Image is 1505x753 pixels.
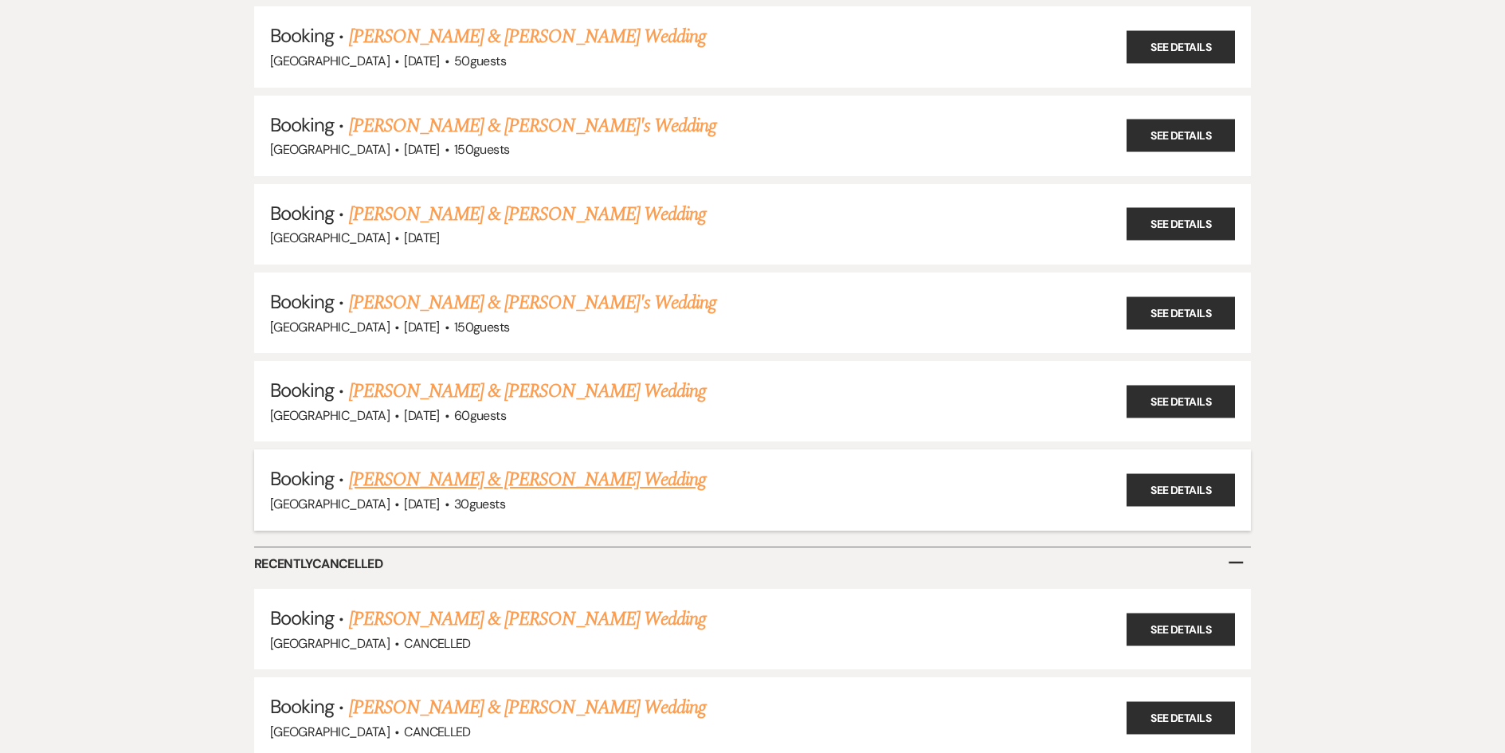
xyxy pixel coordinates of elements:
[404,496,439,512] span: [DATE]
[404,635,470,652] span: Cancelled
[349,200,706,229] a: [PERSON_NAME] & [PERSON_NAME] Wedding
[454,496,505,512] span: 30 guests
[1127,701,1235,734] a: See Details
[349,22,706,51] a: [PERSON_NAME] & [PERSON_NAME] Wedding
[404,141,439,158] span: [DATE]
[270,112,334,137] span: Booking
[270,23,334,48] span: Booking
[404,53,439,69] span: [DATE]
[1127,296,1235,329] a: See Details
[454,319,509,335] span: 150 guests
[270,694,334,719] span: Booking
[270,407,390,424] span: [GEOGRAPHIC_DATA]
[404,407,439,424] span: [DATE]
[454,53,506,69] span: 50 guests
[270,289,334,314] span: Booking
[349,112,717,140] a: [PERSON_NAME] & [PERSON_NAME]'s Wedding
[349,605,706,633] a: [PERSON_NAME] & [PERSON_NAME] Wedding
[270,724,390,740] span: [GEOGRAPHIC_DATA]
[270,606,334,630] span: Booking
[270,378,334,402] span: Booking
[270,466,334,491] span: Booking
[270,496,390,512] span: [GEOGRAPHIC_DATA]
[1127,208,1235,241] a: See Details
[349,465,706,494] a: [PERSON_NAME] & [PERSON_NAME] Wedding
[270,141,390,158] span: [GEOGRAPHIC_DATA]
[454,407,506,424] span: 60 guests
[404,319,439,335] span: [DATE]
[254,547,1251,581] h6: Recently Cancelled
[404,724,470,740] span: Cancelled
[270,635,390,652] span: [GEOGRAPHIC_DATA]
[270,201,334,226] span: Booking
[1127,474,1235,507] a: See Details
[1127,31,1235,64] a: See Details
[1227,543,1244,579] span: –
[454,141,509,158] span: 150 guests
[349,693,706,722] a: [PERSON_NAME] & [PERSON_NAME] Wedding
[349,377,706,406] a: [PERSON_NAME] & [PERSON_NAME] Wedding
[404,229,439,246] span: [DATE]
[270,319,390,335] span: [GEOGRAPHIC_DATA]
[1127,385,1235,418] a: See Details
[270,229,390,246] span: [GEOGRAPHIC_DATA]
[270,53,390,69] span: [GEOGRAPHIC_DATA]
[1127,120,1235,152] a: See Details
[1127,613,1235,645] a: See Details
[349,288,717,317] a: [PERSON_NAME] & [PERSON_NAME]'s Wedding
